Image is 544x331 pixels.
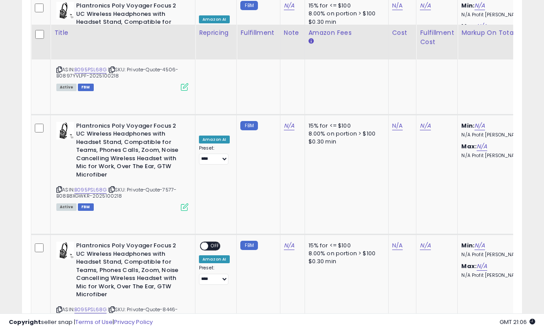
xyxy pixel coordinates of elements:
[240,28,276,37] div: Fulfillment
[461,252,534,258] p: N/A Profit [PERSON_NAME]
[74,186,107,194] a: B095PSL68G
[477,22,487,31] a: N/A
[199,255,230,263] div: Amazon AI
[284,28,301,37] div: Note
[284,1,294,10] a: N/A
[56,2,188,90] div: ASIN:
[75,318,113,326] a: Terms of Use
[477,262,487,271] a: N/A
[420,1,430,10] a: N/A
[78,84,94,91] span: FBM
[461,121,474,130] b: Min:
[477,142,487,151] a: N/A
[56,122,188,210] div: ASIN:
[199,145,230,165] div: Preset:
[284,241,294,250] a: N/A
[309,242,382,250] div: 15% for <= $100
[240,241,257,250] small: FBM
[56,186,176,199] span: | SKU: Private-Quote-7577-B08B8XGWKR-2025100218
[56,306,178,319] span: | SKU: Private-Quote-8446-B071VQTRST-2025100218
[309,28,385,37] div: Amazon Fees
[420,121,430,130] a: N/A
[474,241,485,250] a: N/A
[74,306,107,313] a: B095PSL68G
[309,18,382,26] div: $0.30 min
[78,203,94,211] span: FBM
[199,15,230,23] div: Amazon AI
[309,37,314,45] small: Amazon Fees.
[54,28,191,37] div: Title
[474,121,485,130] a: N/A
[76,2,183,61] b: Plantronics Poly Voyager Focus 2 UC Wireless Headphones with Headset Stand, Compatible for Teams,...
[56,84,77,91] span: All listings currently available for purchase on Amazon
[461,28,537,37] div: Markup on Total Cost
[461,241,474,250] b: Min:
[208,243,222,250] span: OFF
[392,241,403,250] a: N/A
[461,22,477,30] b: Max:
[309,130,382,138] div: 8.00% on portion > $100
[56,2,74,19] img: 41iaWukr1kL._SL40_.jpg
[56,242,74,259] img: 41iaWukr1kL._SL40_.jpg
[461,1,474,10] b: Min:
[199,265,230,285] div: Preset:
[199,136,230,143] div: Amazon AI
[309,2,382,10] div: 15% for <= $100
[309,122,382,130] div: 15% for <= $100
[461,153,534,159] p: N/A Profit [PERSON_NAME]
[461,262,477,270] b: Max:
[392,1,403,10] a: N/A
[240,1,257,10] small: FBM
[420,28,454,47] div: Fulfillment Cost
[420,241,430,250] a: N/A
[284,121,294,130] a: N/A
[458,25,541,59] th: The percentage added to the cost of goods (COGS) that forms the calculator for Min & Max prices.
[461,12,534,18] p: N/A Profit [PERSON_NAME]
[9,318,41,326] strong: Copyright
[309,138,382,146] div: $0.30 min
[76,242,183,301] b: Plantronics Poly Voyager Focus 2 UC Wireless Headphones with Headset Stand, Compatible for Teams,...
[309,250,382,257] div: 8.00% on portion > $100
[56,203,77,211] span: All listings currently available for purchase on Amazon
[309,257,382,265] div: $0.30 min
[461,142,477,151] b: Max:
[392,28,413,37] div: Cost
[56,122,74,140] img: 41iaWukr1kL._SL40_.jpg
[474,1,485,10] a: N/A
[461,132,534,138] p: N/A Profit [PERSON_NAME]
[76,122,183,181] b: Plantronics Poly Voyager Focus 2 UC Wireless Headphones with Headset Stand, Compatible for Teams,...
[240,121,257,130] small: FBM
[114,318,153,326] a: Privacy Policy
[199,28,233,37] div: Repricing
[74,66,107,74] a: B095PSL68G
[309,10,382,18] div: 8.00% on portion > $100
[500,318,535,326] span: 2025-10-14 21:06 GMT
[461,272,534,279] p: N/A Profit [PERSON_NAME]
[392,121,403,130] a: N/A
[9,318,153,327] div: seller snap | |
[56,66,178,79] span: | SKU: Private-Quote-4506-B0897YVLPF-2025100218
